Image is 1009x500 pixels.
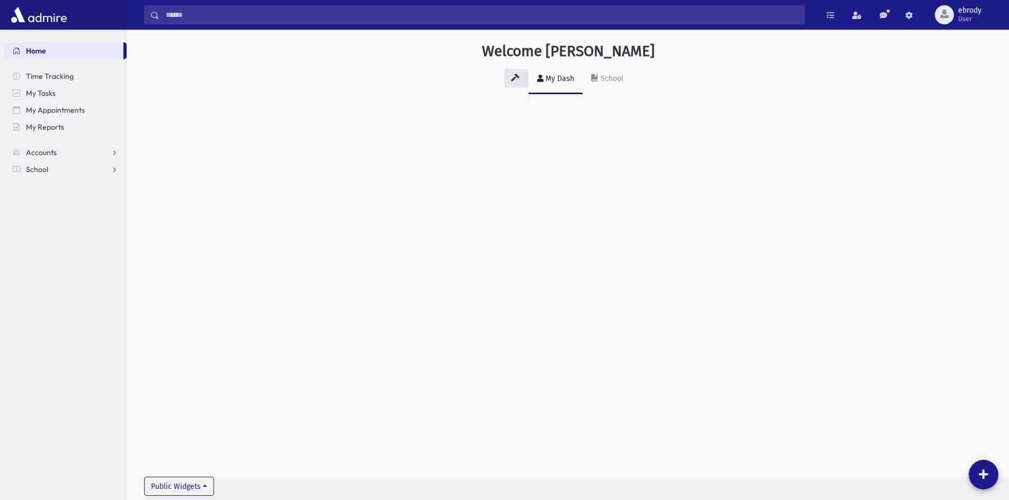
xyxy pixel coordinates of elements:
[583,65,632,94] a: School
[4,68,127,85] a: Time Tracking
[4,119,127,135] a: My Reports
[26,122,64,132] span: My Reports
[26,88,56,98] span: My Tasks
[26,148,57,157] span: Accounts
[144,477,214,496] button: Public Widgets
[26,71,74,81] span: Time Tracking
[543,74,574,83] div: My Dash
[958,6,981,15] span: ebrody
[4,144,127,161] a: Accounts
[26,165,48,174] span: School
[4,42,123,59] a: Home
[599,74,623,83] div: School
[8,4,69,25] img: AdmirePro
[4,85,127,102] a: My Tasks
[26,105,85,115] span: My Appointments
[4,161,127,178] a: School
[958,15,981,23] span: User
[159,5,805,24] input: Search
[529,65,583,94] a: My Dash
[482,42,655,60] h3: Welcome [PERSON_NAME]
[26,46,46,56] span: Home
[4,102,127,119] a: My Appointments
